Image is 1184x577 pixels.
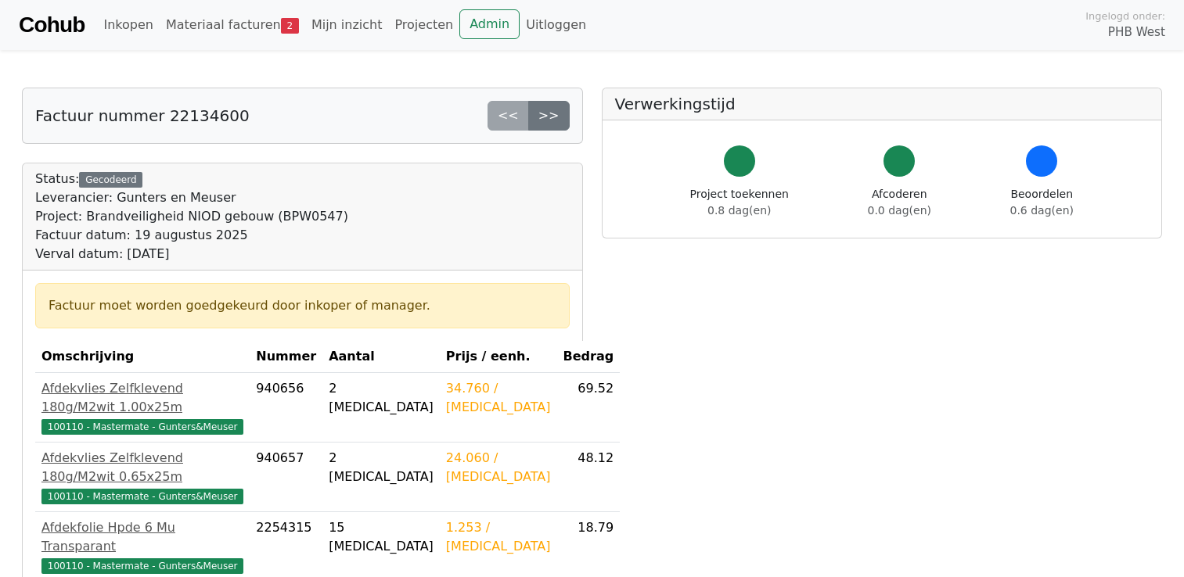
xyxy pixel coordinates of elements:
[1010,204,1074,217] span: 0.6 dag(en)
[35,170,348,263] div: Status:
[250,373,322,443] td: 940656
[446,379,551,417] div: 34.760 / [MEDICAL_DATA]
[329,518,434,556] div: 15 [MEDICAL_DATA]
[35,226,348,245] div: Factuur datum: 19 augustus 2025
[329,449,434,486] div: 2 [MEDICAL_DATA]
[97,9,159,41] a: Inkopen
[557,373,621,443] td: 69.52
[49,296,556,315] div: Factuur moet worden goedgekeurd door inkoper of manager.
[19,6,85,44] a: Cohub
[41,489,243,504] span: 100110 - Mastermate - Gunters&Meuser
[41,518,243,556] div: Afdekfolie Hpde 6 Mu Transparant
[35,207,348,226] div: Project: Brandveiligheid NIOD gebouw (BPW0547)
[520,9,592,41] a: Uitloggen
[305,9,389,41] a: Mijn inzicht
[459,9,520,39] a: Admin
[707,204,771,217] span: 0.8 dag(en)
[615,95,1150,113] h5: Verwerkingstijd
[868,186,931,219] div: Afcoderen
[250,341,322,373] th: Nummer
[160,9,305,41] a: Materiaal facturen2
[41,449,243,505] a: Afdekvlies Zelfklevend 180g/M2wit 0.65x25m100110 - Mastermate - Gunters&Meuser
[557,341,621,373] th: Bedrag
[41,379,243,417] div: Afdekvlies Zelfklevend 180g/M2wit 1.00x25m
[35,341,250,373] th: Omschrijving
[446,518,551,556] div: 1.253 / [MEDICAL_DATA]
[35,106,250,125] h5: Factuur nummer 22134600
[557,443,621,512] td: 48.12
[79,172,142,188] div: Gecodeerd
[250,443,322,512] td: 940657
[35,188,348,207] div: Leverancier: Gunters en Meuser
[440,341,557,373] th: Prijs / eenh.
[446,449,551,486] div: 24.060 / [MEDICAL_DATA]
[281,18,299,34] span: 2
[41,558,243,574] span: 100110 - Mastermate - Gunters&Meuser
[868,204,931,217] span: 0.0 dag(en)
[41,518,243,575] a: Afdekfolie Hpde 6 Mu Transparant100110 - Mastermate - Gunters&Meuser
[528,101,570,131] a: >>
[1010,186,1074,219] div: Beoordelen
[35,245,348,263] div: Verval datum: [DATE]
[329,379,434,417] div: 2 [MEDICAL_DATA]
[690,186,789,219] div: Project toekennen
[1085,9,1165,23] span: Ingelogd onder:
[322,341,440,373] th: Aantal
[41,449,243,486] div: Afdekvlies Zelfklevend 180g/M2wit 0.65x25m
[41,379,243,435] a: Afdekvlies Zelfklevend 180g/M2wit 1.00x25m100110 - Mastermate - Gunters&Meuser
[41,419,243,435] span: 100110 - Mastermate - Gunters&Meuser
[388,9,459,41] a: Projecten
[1108,23,1165,41] span: PHB West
